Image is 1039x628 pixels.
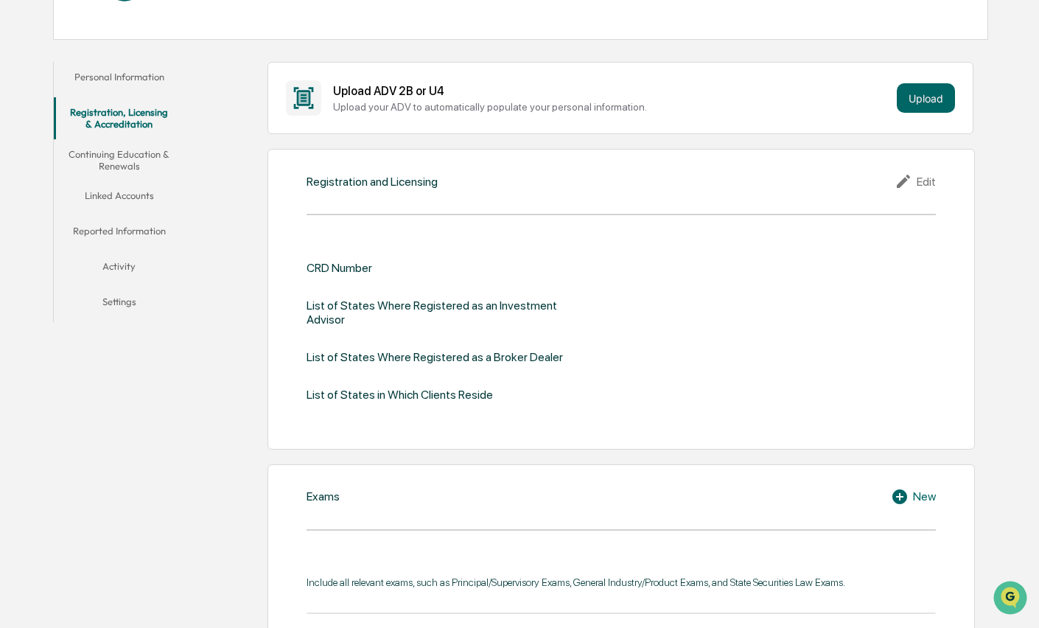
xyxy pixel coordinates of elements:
[15,31,268,55] p: How can we help?
[897,83,955,113] button: Upload
[104,249,178,261] a: Powered byPylon
[101,180,189,206] a: 🗄️Attestations
[9,208,99,234] a: 🔎Data Lookup
[15,215,27,227] div: 🔎
[54,62,184,97] button: Personal Information
[992,579,1032,619] iframe: Open customer support
[333,101,891,113] div: Upload your ADV to automatically populate your personal information.
[891,488,936,506] div: New
[9,180,101,206] a: 🖐️Preclearance
[54,251,184,287] button: Activity
[251,117,268,135] button: Start new chat
[307,489,340,503] div: Exams
[54,62,184,322] div: secondary tabs example
[107,187,119,199] div: 🗄️
[50,128,186,139] div: We're available if you need us!
[50,113,242,128] div: Start new chat
[147,250,178,261] span: Pylon
[307,299,590,327] div: List of States Where Registered as an Investment Advisor
[15,113,41,139] img: 1746055101610-c473b297-6a78-478c-a979-82029cc54cd1
[15,187,27,199] div: 🖐️
[307,175,438,189] div: Registration and Licensing
[29,186,95,200] span: Preclearance
[307,576,936,588] div: Include all relevant exams, such as Principal/Supervisory Exams, General Industry/Product Exams, ...
[38,67,243,83] input: Clear
[307,350,563,364] div: List of States Where Registered as a Broker Dealer
[54,139,184,181] button: Continuing Education & Renewals
[895,172,936,190] div: Edit
[54,287,184,322] button: Settings
[307,261,372,275] div: CRD Number
[54,97,184,139] button: Registration, Licensing & Accreditation
[54,181,184,216] button: Linked Accounts
[307,388,493,402] div: List of States in Which Clients Reside
[54,216,184,251] button: Reported Information
[333,84,891,98] div: Upload ADV 2B or U4
[29,214,93,228] span: Data Lookup
[122,186,183,200] span: Attestations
